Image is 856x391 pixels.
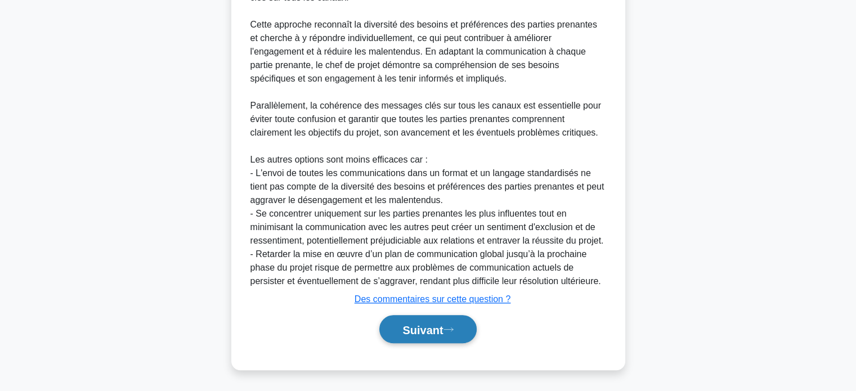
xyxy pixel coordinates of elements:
font: - L'envoi de toutes les communications dans un format et un langage standardisés ne tient pas com... [250,168,604,205]
font: Parallèlement, la cohérence des messages clés sur tous les canaux est essentielle pour éviter tou... [250,101,601,137]
font: Cette approche reconnaît la diversité des besoins et préférences des parties prenantes et cherche... [250,20,597,83]
font: - Retarder la mise en œuvre d’un plan de communication global jusqu’à la prochaine phase du proje... [250,249,601,286]
font: Suivant [402,323,443,336]
font: - Se concentrer uniquement sur les parties prenantes les plus influentes tout en minimisant la co... [250,209,604,245]
font: Les autres options sont moins efficaces car : [250,155,428,164]
button: Suivant [379,315,476,344]
a: Des commentaires sur cette question ? [355,294,510,304]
